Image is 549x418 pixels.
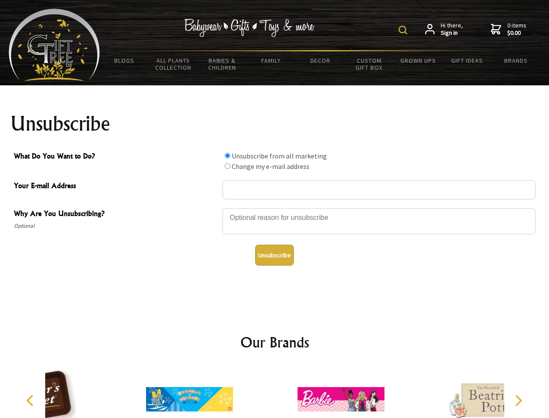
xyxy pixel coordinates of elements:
input: What Do You Want to Do? [225,153,230,158]
span: Why Are You Unsubscribing? [14,208,218,221]
label: Change my e-mail address [232,162,309,171]
a: Decor [296,51,345,70]
a: Brands [492,51,541,70]
label: Unsubscribe from all marketing [232,152,327,160]
a: Hi there,Sign in [425,22,463,37]
img: Babyware - Gifts - Toys and more... [9,9,100,81]
h1: Unsubscribe [10,113,539,134]
a: BLOGS [100,51,149,70]
img: Babywear - Gifts - Toys & more [184,19,315,37]
button: Next [509,391,528,410]
button: Previous [22,391,41,410]
strong: Sign in [441,29,463,37]
a: Gift Ideas [443,51,492,70]
span: Optional [14,221,218,231]
a: 0 items$0.00 [491,22,526,37]
span: Hi there, [441,22,463,37]
a: Grown Ups [393,51,443,70]
input: Your E-mail Address [223,180,536,199]
a: Custom Gift Box [345,51,394,77]
a: Babies & Children [198,51,247,77]
h2: Our Brands [17,332,532,353]
a: Family [247,51,296,70]
span: 0 items [507,21,526,37]
span: What Do You Want to Do? [14,151,218,163]
a: All Plants Collection [149,51,198,77]
span: Your E-mail Address [14,180,218,193]
input: What Do You Want to Do? [225,163,230,169]
button: Unsubscribe [255,245,294,266]
img: product search [399,26,407,34]
strong: $0.00 [507,29,526,37]
textarea: Why Are You Unsubscribing? [223,208,536,234]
